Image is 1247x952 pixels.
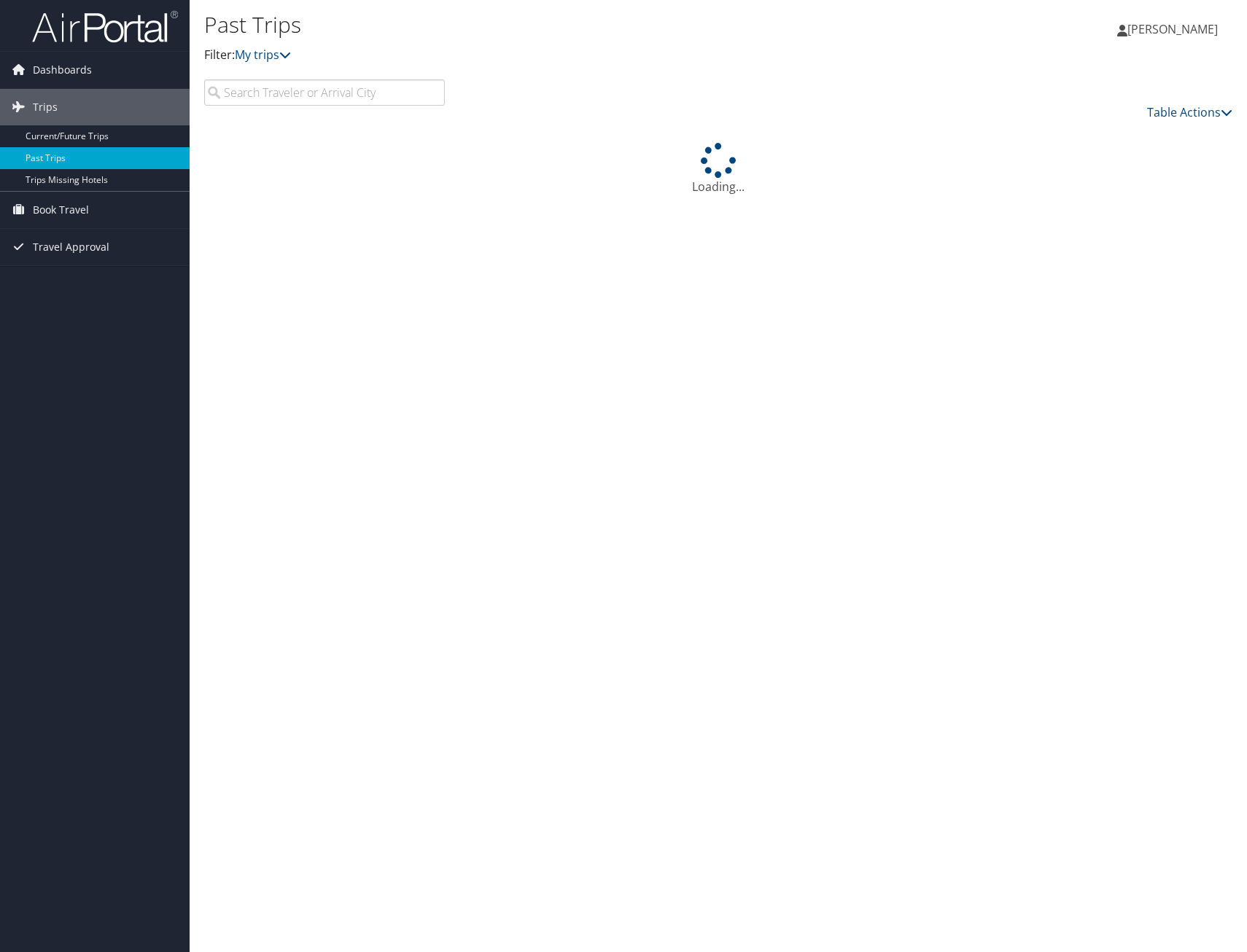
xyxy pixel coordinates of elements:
p: Filter: [204,46,890,65]
span: Trips [33,89,58,125]
a: [PERSON_NAME] [1117,7,1232,51]
span: [PERSON_NAME] [1127,21,1218,37]
input: Search Traveler or Arrival City [204,79,445,106]
h1: Past Trips [204,9,890,40]
a: Table Actions [1147,104,1232,120]
div: Loading... [204,143,1232,195]
span: Book Travel [33,192,89,228]
a: My trips [235,47,291,63]
span: Dashboards [33,52,92,88]
span: Travel Approval [33,229,109,265]
img: airportal-logo.png [32,9,178,44]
